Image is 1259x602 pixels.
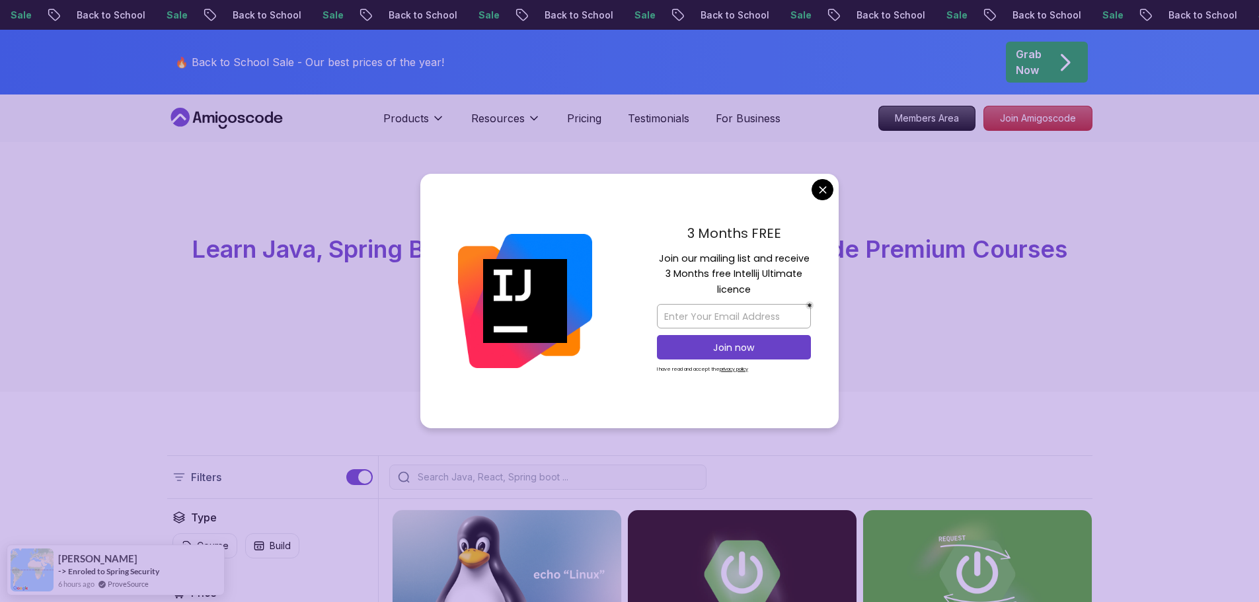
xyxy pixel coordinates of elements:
[65,9,155,22] p: Back to School
[689,9,779,22] p: Back to School
[191,469,221,485] p: Filters
[623,9,665,22] p: Sale
[779,9,821,22] p: Sale
[197,539,229,552] p: Course
[845,9,935,22] p: Back to School
[716,110,781,126] a: For Business
[471,110,541,137] button: Resources
[878,106,975,131] a: Members Area
[628,110,689,126] a: Testimonials
[172,533,237,558] button: Course
[221,9,311,22] p: Back to School
[68,566,159,577] a: Enroled to Spring Security
[567,110,601,126] a: Pricing
[377,9,467,22] p: Back to School
[983,106,1092,131] a: Join Amigoscode
[108,578,149,589] a: ProveSource
[1001,9,1090,22] p: Back to School
[11,548,54,591] img: provesource social proof notification image
[408,273,852,328] p: Master in-demand skills like Java, Spring Boot, DevOps, React, and more through hands-on, expert-...
[1090,9,1133,22] p: Sale
[270,539,291,552] p: Build
[415,470,698,484] input: Search Java, React, Spring boot ...
[879,106,975,130] p: Members Area
[383,110,445,137] button: Products
[58,578,95,589] span: 6 hours ago
[58,566,67,576] span: ->
[1157,9,1246,22] p: Back to School
[383,110,429,126] p: Products
[245,533,299,558] button: Build
[1016,46,1042,78] p: Grab Now
[311,9,353,22] p: Sale
[471,110,525,126] p: Resources
[155,9,197,22] p: Sale
[984,106,1092,130] p: Join Amigoscode
[58,553,137,564] span: [PERSON_NAME]
[191,509,217,525] h2: Type
[533,9,623,22] p: Back to School
[192,235,1067,264] span: Learn Java, Spring Boot, DevOps & More with Amigoscode Premium Courses
[935,9,977,22] p: Sale
[467,9,509,22] p: Sale
[175,54,444,70] p: 🔥 Back to School Sale - Our best prices of the year!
